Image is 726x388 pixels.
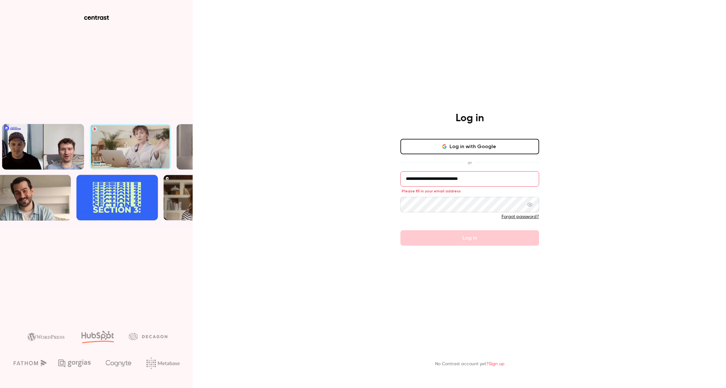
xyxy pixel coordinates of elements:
[502,215,539,219] a: Forgot password?
[129,333,167,340] img: decagon
[435,361,504,367] p: No Contrast account yet?
[456,112,484,125] h4: Log in
[464,159,475,166] span: or
[400,139,539,154] button: Log in with Google
[402,189,461,194] span: Please fill in your email address
[489,362,504,366] a: Sign up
